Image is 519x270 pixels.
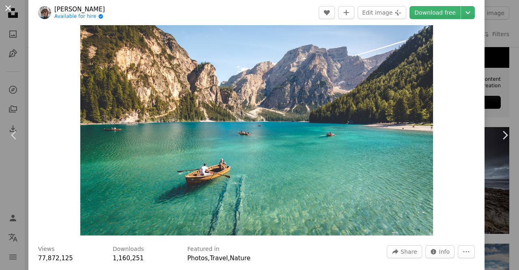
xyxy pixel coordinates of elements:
h3: Views [38,245,55,253]
button: Share this image [387,245,422,258]
a: Travel [210,255,228,262]
span: Info [439,246,450,258]
h3: Featured in [187,245,219,253]
h3: Downloads [113,245,144,253]
button: Like [319,6,335,19]
button: Edit image [358,6,406,19]
a: Photos [187,255,208,262]
span: , [228,255,230,262]
span: , [208,255,210,262]
button: Stats about this image [425,245,455,258]
a: Available for hire [54,13,105,20]
button: More Actions [458,245,475,258]
img: Go to Pietro De Grandi's profile [38,6,51,19]
a: [PERSON_NAME] [54,5,105,13]
span: 77,872,125 [38,255,73,262]
a: Nature [230,255,251,262]
span: Share [401,246,417,258]
span: 1,160,251 [113,255,144,262]
a: Next [491,96,519,174]
a: Download free [410,6,461,19]
button: Choose download size [461,6,475,19]
button: Add to Collection [338,6,354,19]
